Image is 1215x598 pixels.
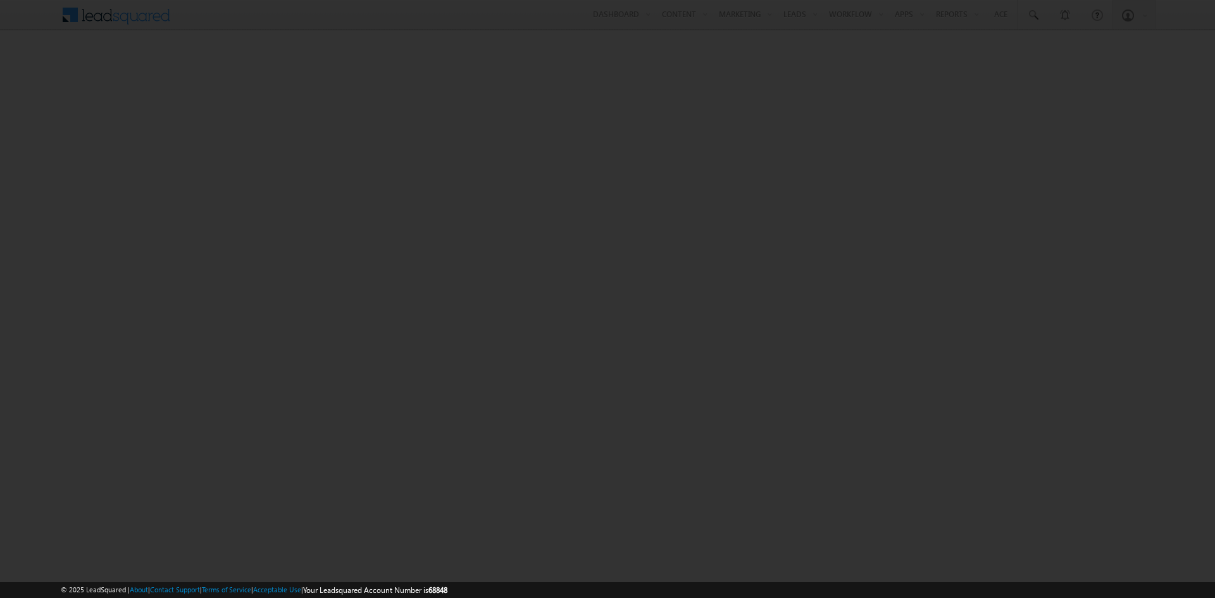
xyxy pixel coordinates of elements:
a: Acceptable Use [253,585,301,594]
span: 68848 [428,585,447,595]
a: Contact Support [150,585,200,594]
span: © 2025 LeadSquared | | | | | [61,584,447,596]
a: About [130,585,148,594]
span: Your Leadsquared Account Number is [303,585,447,595]
a: Terms of Service [202,585,251,594]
